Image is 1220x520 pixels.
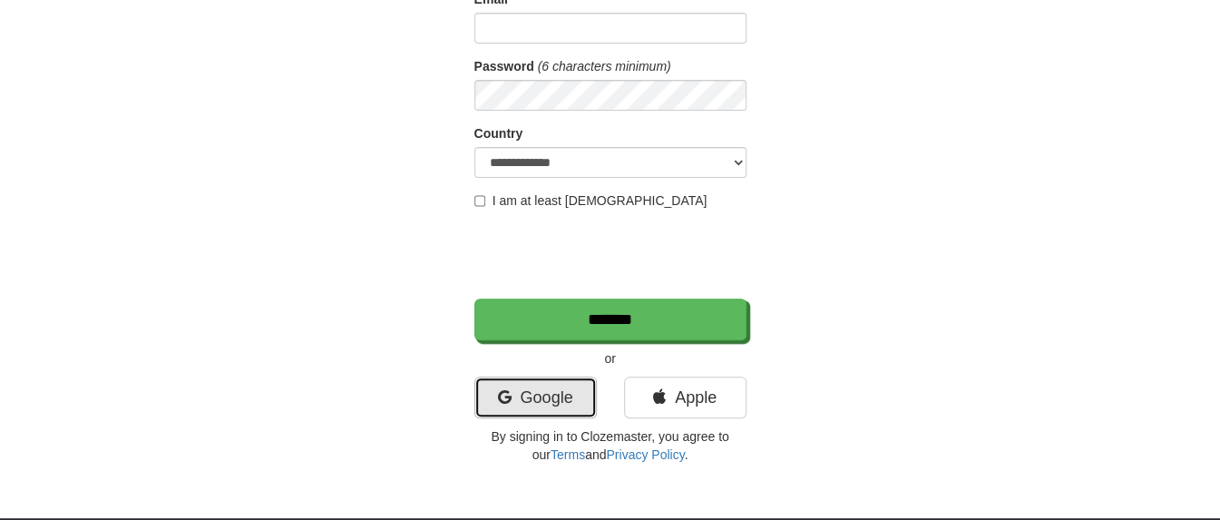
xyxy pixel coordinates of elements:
[606,447,684,462] a: Privacy Policy
[551,447,585,462] a: Terms
[474,124,523,142] label: Country
[474,219,750,289] iframe: reCAPTCHA
[474,349,747,368] p: or
[624,377,747,418] a: Apple
[474,191,708,210] label: I am at least [DEMOGRAPHIC_DATA]
[474,57,534,75] label: Password
[474,195,486,207] input: I am at least [DEMOGRAPHIC_DATA]
[474,427,747,464] p: By signing in to Clozemaster, you agree to our and .
[538,59,671,74] em: (6 characters minimum)
[474,377,597,418] a: Google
